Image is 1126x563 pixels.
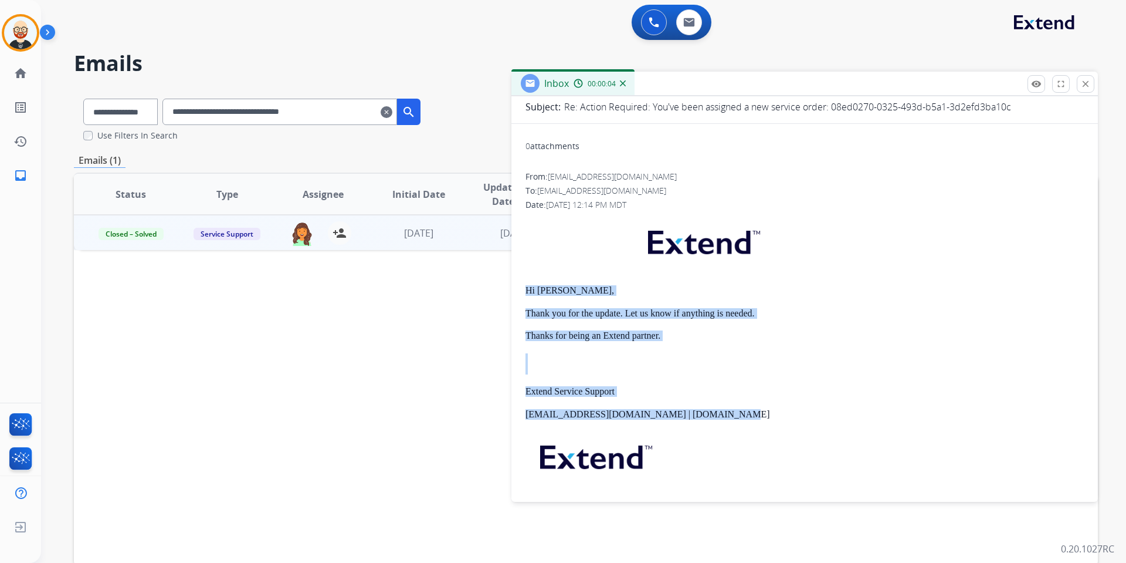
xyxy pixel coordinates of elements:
[1056,79,1066,89] mat-icon: fullscreen
[588,79,616,89] span: 00:00:04
[392,187,445,201] span: Initial Date
[1061,542,1114,556] p: 0.20.1027RC
[546,199,626,210] span: [DATE] 12:14 PM MDT
[525,185,1084,197] div: To:
[381,105,392,119] mat-icon: clear
[13,66,28,80] mat-icon: home
[4,16,37,49] img: avatar
[116,187,146,201] span: Status
[99,228,164,240] span: Closed – Solved
[404,227,433,240] span: [DATE]
[525,100,561,114] p: Subject:
[537,185,666,196] span: [EMAIL_ADDRESS][DOMAIN_NAME]
[564,100,1011,114] p: Re: Action Required: You've been assigned a new service order: 08ed0270-0325-493d-b5a1-3d2efd3ba10c
[525,285,1084,296] p: Hi [PERSON_NAME],
[525,199,1084,211] div: Date:
[97,130,178,141] label: Use Filters In Search
[525,386,1084,397] p: Extend Service Support
[74,52,1098,75] h2: Emails
[13,134,28,149] mat-icon: history
[216,187,238,201] span: Type
[525,409,1084,420] p: [EMAIL_ADDRESS][DOMAIN_NAME] | [DOMAIN_NAME]
[525,431,664,478] img: extend.png
[500,227,530,240] span: [DATE]
[13,168,28,183] mat-icon: inbox
[525,501,1084,522] p: If you have any questions or need further assistance, reply to this email or give us a call at [P...
[1080,79,1091,89] mat-icon: close
[633,217,772,263] img: extend.png
[402,105,416,119] mat-icon: search
[525,308,1084,319] p: Thank you for the update. Let us know if anything is needed.
[525,140,579,152] div: attachments
[333,226,347,240] mat-icon: person_add
[194,228,260,240] span: Service Support
[544,77,569,90] span: Inbox
[13,100,28,114] mat-icon: list_alt
[74,153,126,168] p: Emails (1)
[303,187,344,201] span: Assignee
[477,180,530,208] span: Updated Date
[525,171,1084,183] div: From:
[548,171,677,182] span: [EMAIL_ADDRESS][DOMAIN_NAME]
[525,140,530,151] span: 0
[525,331,1084,341] p: Thanks for being an Extend partner.
[1031,79,1042,89] mat-icon: remove_red_eye
[290,221,314,246] img: agent-avatar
